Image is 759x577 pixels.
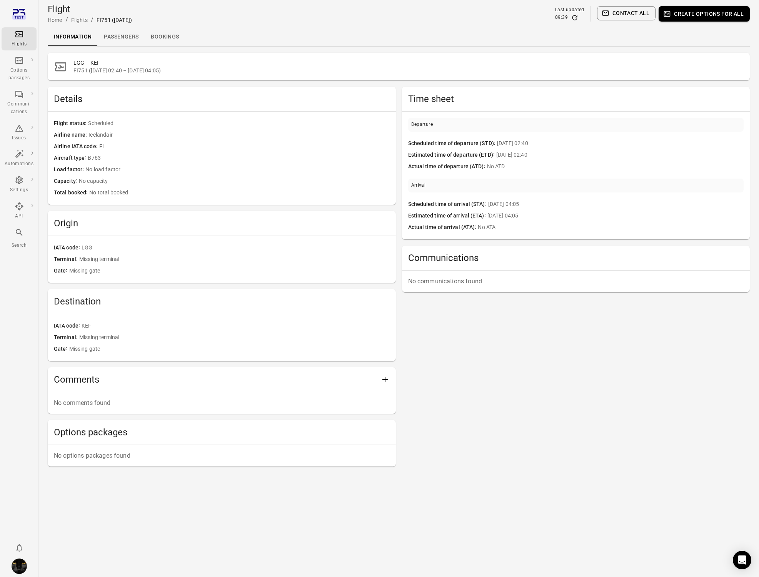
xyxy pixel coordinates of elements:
[54,398,390,408] p: No comments found
[54,177,79,186] span: Capacity
[48,3,132,15] h1: Flight
[65,15,68,25] li: /
[82,244,389,252] span: LGG
[54,295,390,308] h2: Destination
[69,267,390,275] span: Missing gate
[2,173,37,196] a: Settings
[487,212,744,220] span: [DATE] 04:05
[54,426,390,438] h2: Options packages
[478,223,744,232] span: No ATA
[5,67,33,82] div: Options packages
[85,166,389,174] span: No load factor
[54,189,89,197] span: Total booked
[145,28,185,46] a: Bookings
[733,551,751,569] div: Open Intercom Messenger
[54,131,88,139] span: Airline name
[88,154,389,162] span: B763
[79,177,390,186] span: No capacity
[488,200,744,209] span: [DATE] 04:05
[5,134,33,142] div: Issues
[88,131,389,139] span: Icelandair
[54,373,377,386] h2: Comments
[79,333,390,342] span: Missing terminal
[54,154,88,162] span: Aircraft type
[48,28,98,46] a: Information
[54,119,88,128] span: Flight status
[2,27,37,50] a: Flights
[555,6,584,14] div: Last updated
[571,14,579,22] button: Refresh data
[555,14,568,22] div: 09:39
[54,93,390,105] h2: Details
[377,372,393,387] button: Add comment
[98,28,145,46] a: Passengers
[12,559,27,574] img: images
[8,555,30,577] button: Iris
[597,6,656,20] button: Contact all
[54,217,390,229] h2: Origin
[659,6,750,22] button: Create options for all
[54,333,79,342] span: Terminal
[2,54,37,84] a: Options packages
[82,322,389,330] span: KEF
[5,100,33,116] div: Communi-cations
[54,142,99,151] span: Airline IATA code
[5,242,33,249] div: Search
[89,189,389,197] span: No total booked
[2,121,37,144] a: Issues
[408,162,487,171] span: Actual time of departure (ATD)
[54,244,82,252] span: IATA code
[408,139,497,148] span: Scheduled time of departure (STD)
[5,186,33,194] div: Settings
[5,40,33,48] div: Flights
[54,166,85,174] span: Load factor
[88,119,389,128] span: Scheduled
[91,15,93,25] li: /
[2,199,37,222] a: API
[54,255,79,264] span: Terminal
[408,200,488,209] span: Scheduled time of arrival (STA)
[48,17,62,23] a: Home
[5,160,33,168] div: Automations
[54,322,82,330] span: IATA code
[411,182,426,189] div: Arrival
[79,255,390,264] span: Missing terminal
[408,151,496,159] span: Estimated time of departure (ETD)
[2,226,37,251] button: Search
[408,252,744,264] h2: Communications
[73,67,744,74] span: FI751 ([DATE] 02:40 – [DATE] 04:05)
[408,93,744,105] h2: Time sheet
[497,139,744,148] span: [DATE] 02:40
[48,15,132,25] nav: Breadcrumbs
[487,162,744,171] span: No ATD
[99,142,390,151] span: FI
[48,28,750,46] div: Local navigation
[97,16,132,24] div: FI751 ([DATE])
[411,121,433,129] div: Departure
[408,223,478,232] span: Actual time of arrival (ATA)
[54,451,390,460] p: No options packages found
[496,151,744,159] span: [DATE] 02:40
[408,277,744,286] p: No communications found
[12,540,27,555] button: Notifications
[54,345,69,353] span: Gate
[408,212,487,220] span: Estimated time of arrival (ETA)
[54,267,69,275] span: Gate
[69,345,390,353] span: Missing gate
[71,17,88,23] a: Flights
[2,87,37,118] a: Communi-cations
[5,212,33,220] div: API
[73,59,744,67] h2: LGG – KEF
[2,147,37,170] a: Automations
